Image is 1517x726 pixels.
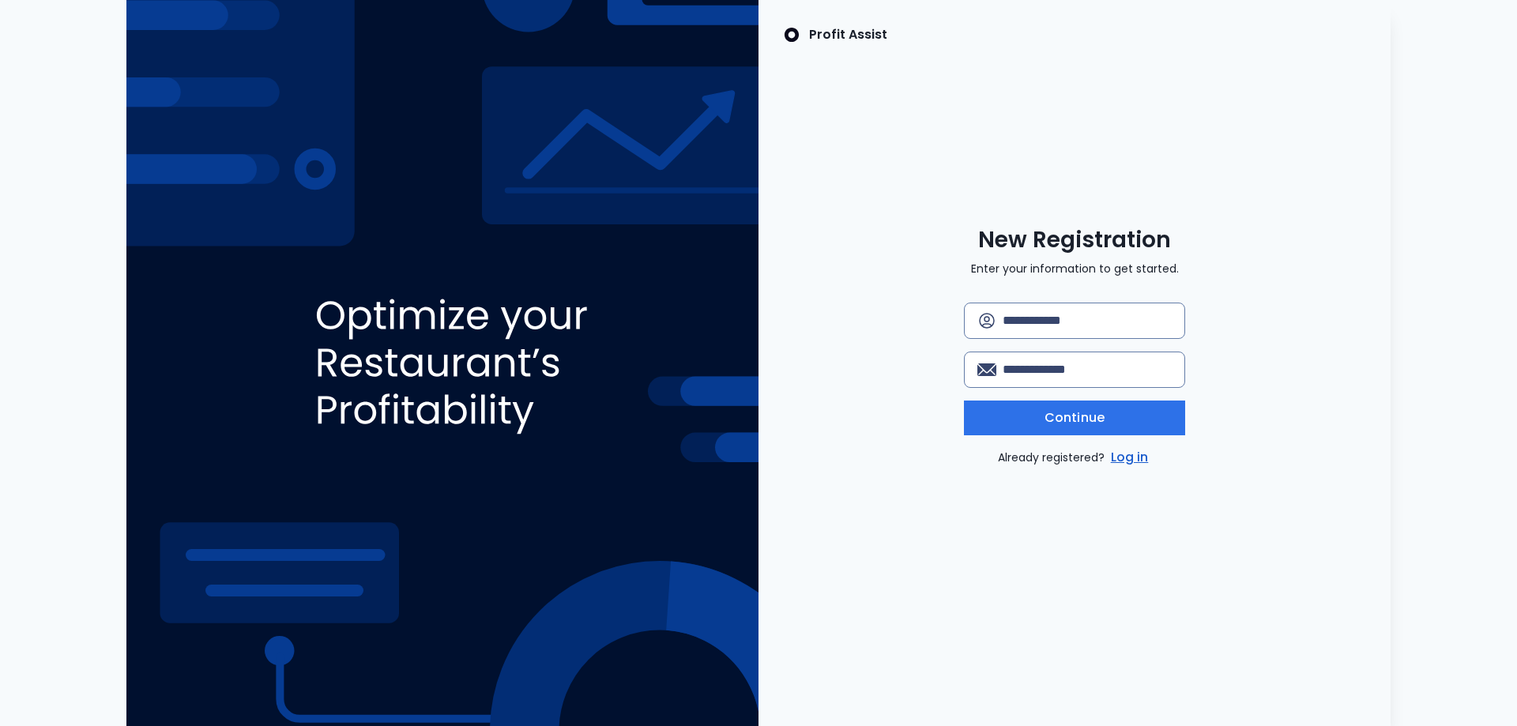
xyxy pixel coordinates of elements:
a: Log in [1108,448,1152,467]
p: Profit Assist [809,25,887,44]
button: Continue [964,401,1185,435]
span: New Registration [978,226,1171,254]
p: Enter your information to get started. [971,261,1179,277]
span: Continue [1045,408,1105,427]
img: SpotOn Logo [784,25,800,44]
p: Already registered? [998,448,1152,467]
